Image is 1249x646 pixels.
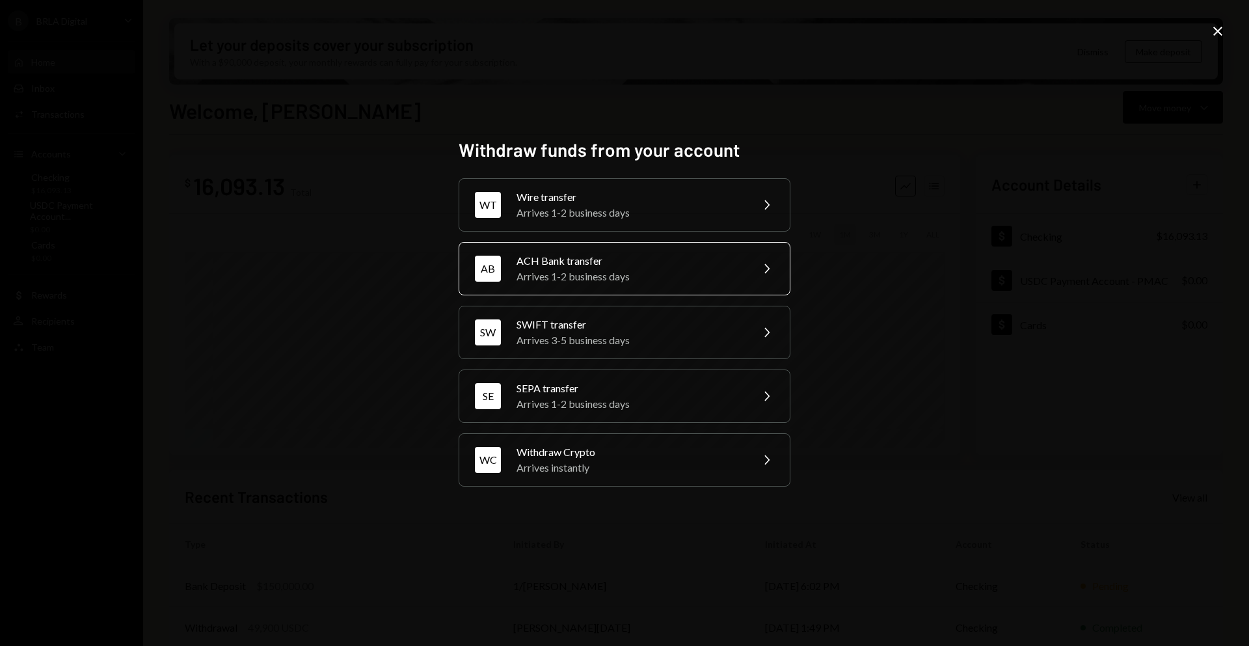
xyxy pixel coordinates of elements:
div: SEPA transfer [517,381,743,396]
div: Arrives instantly [517,460,743,476]
button: WTWire transferArrives 1-2 business days [459,178,790,232]
div: Arrives 1-2 business days [517,269,743,284]
h2: Withdraw funds from your account [459,137,790,163]
button: SWSWIFT transferArrives 3-5 business days [459,306,790,359]
div: AB [475,256,501,282]
div: Arrives 1-2 business days [517,396,743,412]
div: Wire transfer [517,189,743,205]
div: WT [475,192,501,218]
div: Arrives 3-5 business days [517,332,743,348]
button: SESEPA transferArrives 1-2 business days [459,370,790,423]
div: ACH Bank transfer [517,253,743,269]
div: SW [475,319,501,345]
div: Arrives 1-2 business days [517,205,743,221]
div: WC [475,447,501,473]
div: Withdraw Crypto [517,444,743,460]
div: SWIFT transfer [517,317,743,332]
button: WCWithdraw CryptoArrives instantly [459,433,790,487]
button: ABACH Bank transferArrives 1-2 business days [459,242,790,295]
div: SE [475,383,501,409]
